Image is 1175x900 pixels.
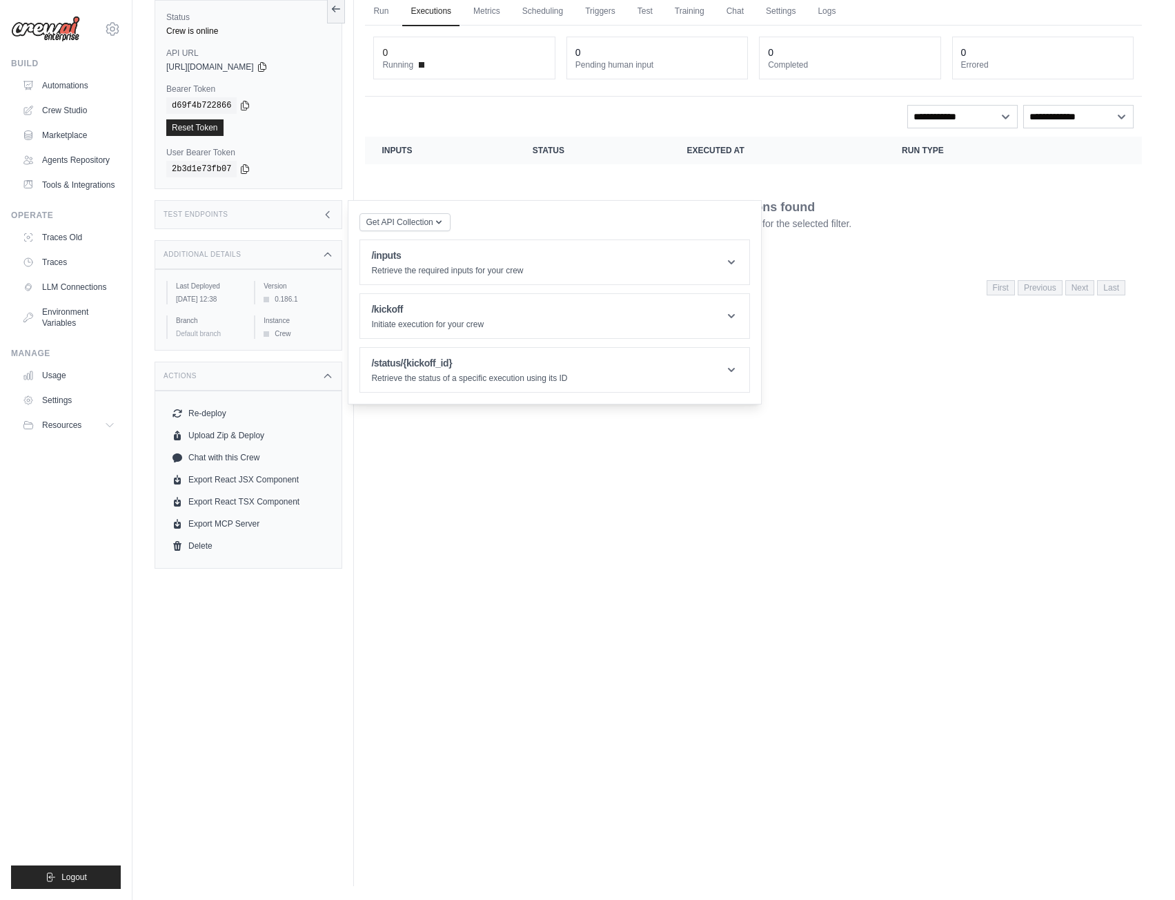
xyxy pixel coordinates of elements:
span: Logout [61,872,87,883]
a: Chat with this Crew [166,447,330,469]
a: Settings [17,389,121,411]
th: Run Type [885,137,1063,164]
a: Export MCP Server [166,513,330,535]
span: Default branch [176,330,221,337]
button: Re-deploy [166,402,330,424]
p: No executions found [692,197,815,217]
div: 0.186.1 [264,294,330,304]
h3: Actions [164,372,197,380]
a: Crew Studio [17,99,121,121]
button: Logout [11,865,121,889]
h3: Test Endpoints [164,211,228,219]
a: Export React TSX Component [166,491,330,513]
p: Retrieve the status of a specific execution using its ID [371,373,567,384]
code: d69f4b722866 [166,97,237,114]
th: Inputs [365,137,515,164]
label: Last Deployed [176,281,243,291]
dt: Pending human input [575,59,739,70]
a: Traces [17,251,121,273]
button: Resources [17,414,121,436]
a: Export React JSX Component [166,469,330,491]
span: First [987,280,1015,295]
a: Environment Variables [17,301,121,334]
dt: Completed [768,59,931,70]
div: Build [11,58,121,69]
a: Marketplace [17,124,121,146]
a: Reset Token [166,119,224,136]
h3: Additional Details [164,251,241,259]
div: 0 [768,46,773,59]
div: 0 [961,46,967,59]
iframe: Chat Widget [1106,834,1175,900]
code: 2b3d1e73fb07 [166,161,237,177]
div: Crew is online [166,26,330,37]
a: LLM Connections [17,276,121,298]
label: Bearer Token [166,84,330,95]
p: Retrieve the required inputs for your crew [371,265,523,276]
div: 0 [382,46,388,59]
span: Last [1097,280,1125,295]
th: Status [516,137,671,164]
div: 0 [575,46,581,59]
span: Get API Collection [366,217,433,228]
div: Manage [11,348,121,359]
h1: /inputs [371,248,523,262]
a: Usage [17,364,121,387]
label: User Bearer Token [166,147,330,158]
label: Instance [264,315,330,326]
img: Logo [11,16,80,42]
label: Branch [176,315,243,326]
section: Crew executions table [365,137,1142,304]
div: Operate [11,210,121,221]
button: Upload Zip & Deploy [166,424,330,447]
a: Traces Old [17,226,121,248]
span: Previous [1018,280,1063,295]
button: Get API Collection [359,213,450,231]
p: Initiate execution for your crew [371,319,484,330]
a: Delete [166,535,330,557]
a: Tools & Integrations [17,174,121,196]
label: Status [166,12,330,23]
h1: /kickoff [371,302,484,316]
span: Running [382,59,413,70]
span: Next [1065,280,1095,295]
div: Crew [264,329,330,339]
label: API URL [166,48,330,59]
a: Agents Repository [17,149,121,171]
h1: /status/{kickoff_id} [371,356,567,370]
a: Automations [17,75,121,97]
label: Version [264,281,330,291]
nav: Pagination [987,280,1125,295]
span: Resources [42,420,81,431]
dt: Errored [961,59,1125,70]
th: Executed at [670,137,885,164]
span: [URL][DOMAIN_NAME] [166,61,254,72]
time: September 18, 2025 at 12:38 CDT [176,295,217,303]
